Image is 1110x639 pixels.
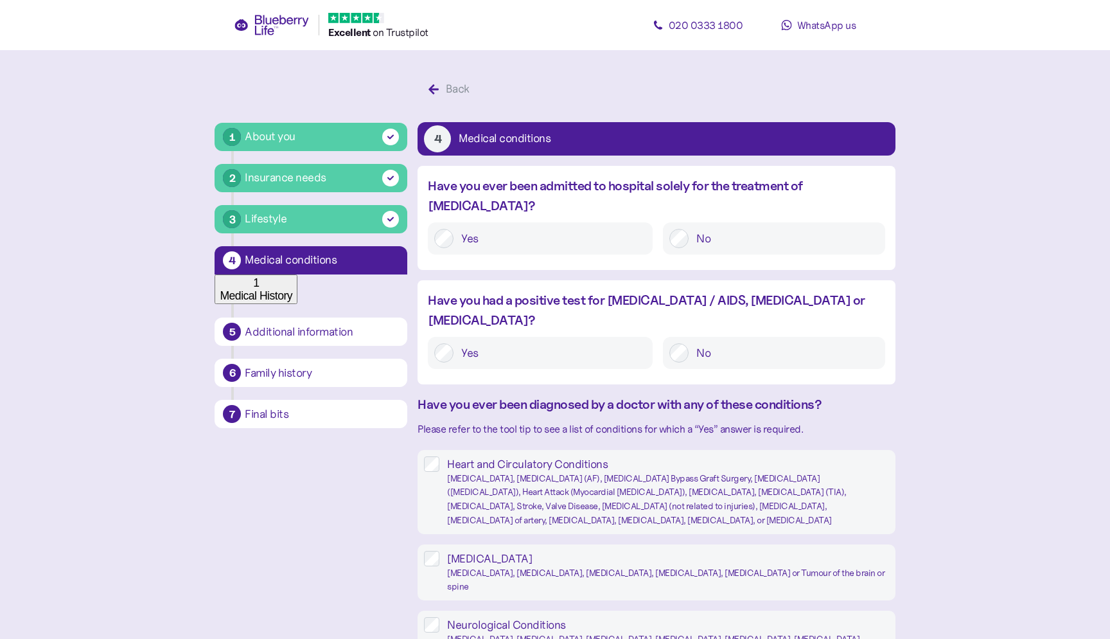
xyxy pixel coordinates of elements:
[418,421,895,437] div: Please refer to the tool tip to see a list of conditions for which a “Yes” answer is required.
[418,122,895,156] button: 4Medical conditions
[689,229,878,248] label: No
[223,128,241,146] div: 1
[223,251,241,269] div: 4
[428,291,885,330] div: Have you had a positive test for [MEDICAL_DATA] / AIDS, [MEDICAL_DATA] or [MEDICAL_DATA]?
[223,210,241,228] div: 3
[245,255,399,266] div: Medical conditions
[439,456,888,528] label: Heart and Circulatory Conditions
[220,289,292,302] div: Medical History
[215,400,407,428] button: 7Final bits
[245,368,399,379] div: Family history
[428,176,885,216] div: Have you ever been admitted to hospital solely for the treatment of [MEDICAL_DATA]?
[447,472,888,528] div: [MEDICAL_DATA], [MEDICAL_DATA] (AF), [MEDICAL_DATA] Bypass Graft Surgery, [MEDICAL_DATA] ([MEDICA...
[245,128,295,145] div: About you
[446,80,470,98] div: Back
[669,19,743,32] span: 020 0333 1800
[761,12,876,38] a: WhatsApp us
[223,364,241,382] div: 6
[215,246,407,274] button: 4Medical conditions
[418,395,895,415] div: Have you ever been diagnosed by a doctor with any of these conditions?
[215,164,407,192] button: 2Insurance needs
[215,359,407,387] button: 6Family history
[245,210,287,228] div: Lifestyle
[454,229,646,248] label: Yes
[220,276,292,289] div: 1
[215,123,407,151] button: 1About you
[215,205,407,233] button: 3Lifestyle
[418,76,484,103] button: Back
[215,318,407,346] button: 5Additional information
[424,125,451,152] div: 4
[245,327,399,338] div: Additional information
[447,566,888,594] div: [MEDICAL_DATA], [MEDICAL_DATA], [MEDICAL_DATA], [MEDICAL_DATA], [MEDICAL_DATA] or Tumour of the b...
[245,169,326,186] div: Insurance needs
[797,19,856,32] span: WhatsApp us
[328,26,373,39] span: Excellent ️
[454,343,646,363] label: Yes
[459,133,551,145] div: Medical conditions
[215,274,297,304] button: 1Medical History
[223,169,241,187] div: 2
[223,323,241,341] div: 5
[689,343,878,363] label: No
[439,551,888,594] label: [MEDICAL_DATA]
[640,12,755,38] a: 020 0333 1800
[223,405,241,423] div: 7
[373,26,428,39] span: on Trustpilot
[245,409,399,420] div: Final bits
